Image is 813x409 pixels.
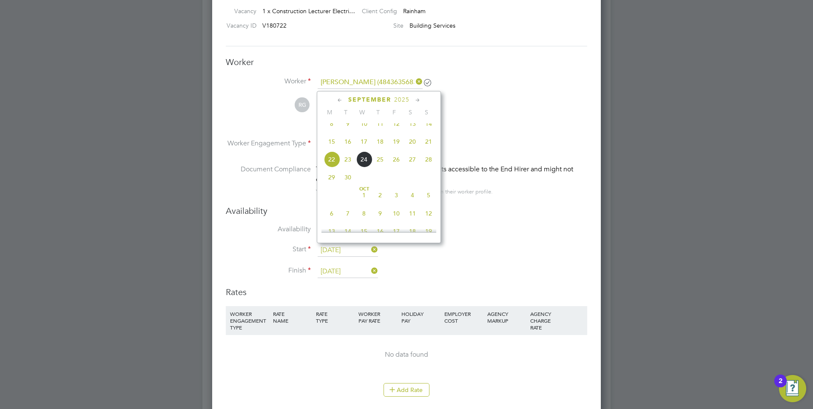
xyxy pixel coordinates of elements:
span: 14 [340,223,356,239]
span: 29 [324,169,340,185]
span: 26 [388,151,404,168]
span: 30 [340,169,356,185]
span: 8 [324,116,340,132]
span: 20 [404,133,421,150]
span: S [402,108,418,116]
span: Rainham [403,7,426,15]
span: 9 [340,116,356,132]
span: M [321,108,338,116]
span: 10 [388,205,404,222]
span: 17 [356,133,372,150]
span: 22 [324,151,340,168]
span: 4 [404,187,421,203]
span: 7 [340,205,356,222]
span: 11 [404,205,421,222]
span: 19 [388,133,404,150]
input: Select one [318,244,378,257]
span: 13 [404,116,421,132]
span: 3 [388,187,404,203]
span: V180722 [262,22,287,29]
span: 15 [356,223,372,239]
span: 17 [388,223,404,239]
label: Client Config [355,7,397,15]
span: 13 [324,223,340,239]
input: Select one [318,265,378,278]
span: 1 x Construction Lecturer Electri… [262,7,355,15]
span: 11 [372,116,388,132]
span: 5 [421,187,437,203]
span: 2 [372,187,388,203]
label: Start [226,245,311,254]
button: Add Rate [384,383,429,397]
span: F [386,108,402,116]
span: 2025 [394,96,409,103]
div: RATE NAME [271,306,314,328]
div: EMPLOYER COST [442,306,485,328]
span: 19 [421,223,437,239]
span: 6 [324,205,340,222]
label: Finish [226,266,311,275]
span: 28 [421,151,437,168]
span: Building Services [409,22,455,29]
input: Search for... [318,76,423,89]
span: 14 [421,116,437,132]
h3: Rates [226,287,587,298]
span: Oct [356,187,372,191]
label: Availability [226,225,311,234]
span: T [338,108,354,116]
span: 24 [356,151,372,168]
span: 23 [340,151,356,168]
span: 8 [356,205,372,222]
span: 16 [372,223,388,239]
label: Document Compliance [226,164,311,195]
span: 15 [324,133,340,150]
span: S [418,108,435,116]
span: 12 [388,116,404,132]
div: WORKER PAY RATE [356,306,399,328]
span: T [370,108,386,116]
span: 18 [404,223,421,239]
h3: Availability [226,205,587,216]
span: 9 [372,205,388,222]
button: Open Resource Center, 2 new notifications [779,375,806,402]
div: AGENCY MARKUP [485,306,528,328]
span: W [354,108,370,116]
span: 10 [356,116,372,132]
span: 18 [372,133,388,150]
span: 12 [421,205,437,222]
div: HOLIDAY PAY [399,306,442,328]
div: RATE TYPE [314,306,357,328]
label: Vacancy [222,7,256,15]
div: WORKER ENGAGEMENT TYPE [228,306,271,335]
label: Vacancy ID [222,22,256,29]
span: RG [295,97,310,112]
div: 2 [779,381,782,392]
div: You can edit access to this worker’s documents from their worker profile. [316,187,493,197]
span: 25 [372,151,388,168]
h3: Worker [226,57,587,68]
label: Worker Engagement Type [226,139,311,148]
span: 16 [340,133,356,150]
span: 21 [421,133,437,150]
span: 1 [356,187,372,203]
div: No data found [234,350,579,359]
div: AGENCY CHARGE RATE [528,306,557,335]
label: Worker [226,77,311,86]
div: This worker has no Compliance Documents accessible to the End Hirer and might not qualify for thi... [316,164,587,185]
span: September [348,96,391,103]
span: 27 [404,151,421,168]
label: Site [355,22,404,29]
